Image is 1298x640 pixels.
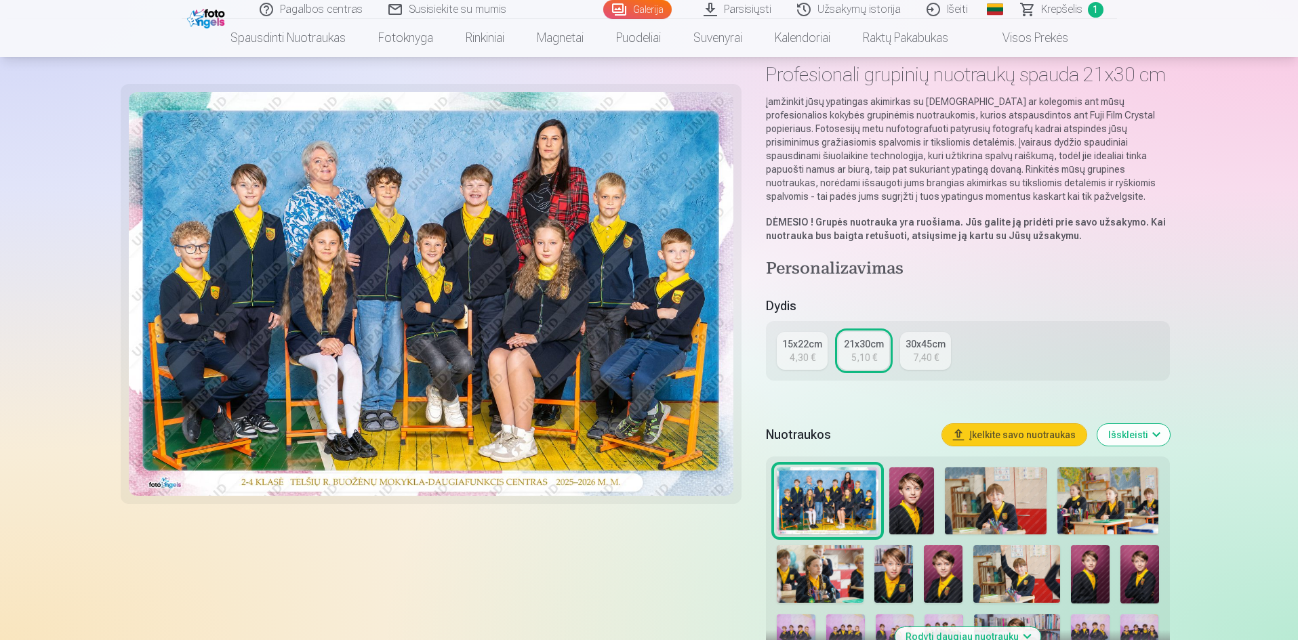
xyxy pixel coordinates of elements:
[766,217,1166,241] strong: Grupės nuotrauka yra ruošiama. Jūs galite ją pridėti prie savo užsakymo. Kai nuotrauka bus baigta...
[766,297,1169,316] h5: Dydis
[758,19,847,57] a: Kalendoriai
[847,19,965,57] a: Raktų pakabukas
[942,424,1087,446] button: Įkelkite savo nuotraukas
[965,19,1084,57] a: Visos prekės
[521,19,600,57] a: Magnetai
[677,19,758,57] a: Suvenyrai
[851,351,877,364] div: 5,10 €
[187,5,228,28] img: /fa2
[1088,2,1103,18] span: 1
[844,337,884,351] div: 21x30cm
[777,332,828,370] a: 15x22cm4,30 €
[766,425,931,444] h5: Nuotraukos
[906,337,946,351] div: 30x45cm
[362,19,449,57] a: Fotoknyga
[766,217,813,228] strong: DĖMESIO !
[766,62,1169,87] h1: Profesionali grupinių nuotraukų spauda 21x30 cm
[1041,1,1082,18] span: Krepšelis
[214,19,362,57] a: Spausdinti nuotraukas
[838,332,889,370] a: 21x30cm5,10 €
[782,337,822,351] div: 15x22cm
[900,332,951,370] a: 30x45cm7,40 €
[790,351,815,364] div: 4,30 €
[766,95,1169,203] p: Įamžinkit jūsų ypatingas akimirkas su [DEMOGRAPHIC_DATA] ar kolegomis ant mūsų profesionalios kok...
[766,259,1169,280] h4: Personalizavimas
[913,351,939,364] div: 7,40 €
[600,19,677,57] a: Puodeliai
[1097,424,1170,446] button: Išskleisti
[449,19,521,57] a: Rinkiniai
